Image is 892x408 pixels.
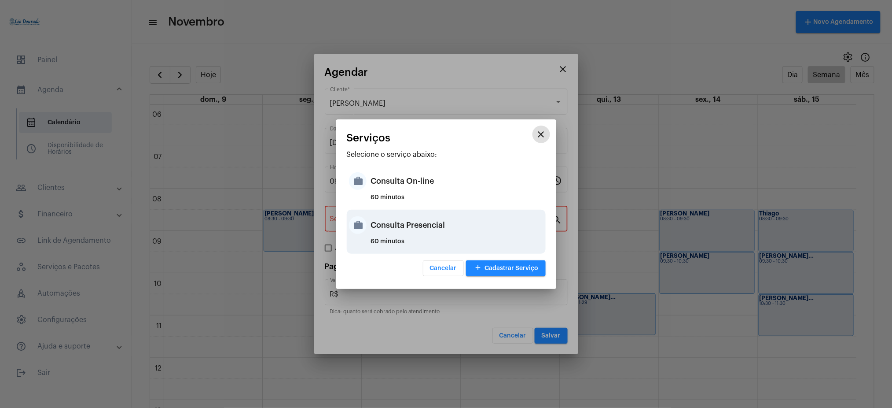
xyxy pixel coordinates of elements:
span: Cadastrar Serviço [473,265,539,271]
div: Consulta On-line [371,168,543,194]
button: Cadastrar Serviço [466,260,546,276]
p: Selecione o serviço abaixo: [347,151,546,159]
div: Consulta Presencial [371,212,543,238]
div: 60 minutos [371,238,543,252]
button: Cancelar [423,260,464,276]
mat-icon: work [349,216,367,234]
div: 60 minutos [371,194,543,208]
mat-icon: work [349,172,367,190]
span: Serviços [347,132,391,144]
mat-icon: close [536,129,547,140]
span: Cancelar [430,265,457,271]
mat-icon: add [473,262,484,274]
